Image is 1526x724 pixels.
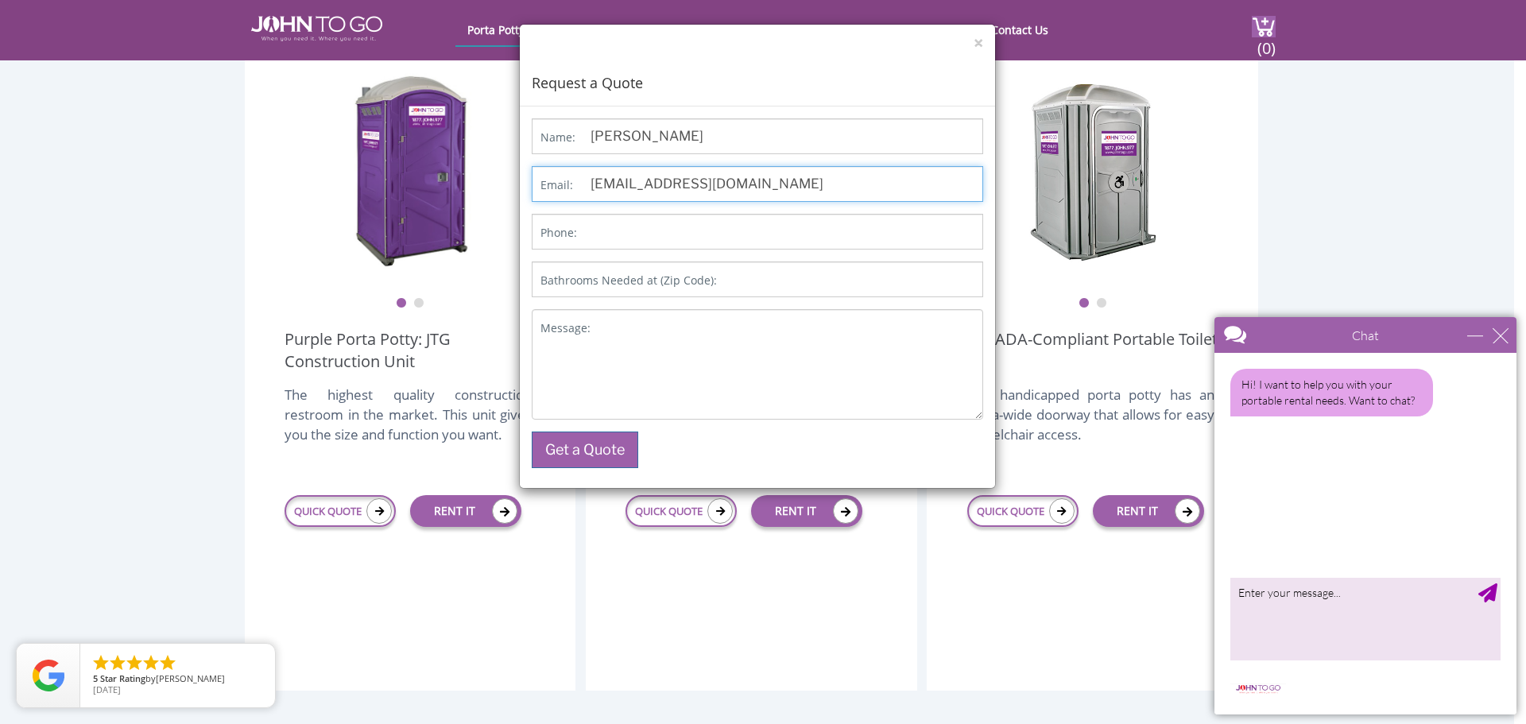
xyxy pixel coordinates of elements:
li:  [108,653,127,672]
form: Contact form [520,106,995,488]
label: Phone: [540,225,577,241]
span: 5 [93,672,98,684]
h4: Request a Quote [532,52,983,94]
span: [DATE] [93,683,121,695]
li:  [141,653,161,672]
li:  [158,653,177,672]
span: [PERSON_NAME] [156,672,225,684]
iframe: Live Chat Box [1205,308,1526,724]
span: by [93,674,262,685]
button: Get a Quote [532,432,638,468]
span: Star Rating [100,672,145,684]
img: Review Rating [33,660,64,691]
label: Bathrooms Needed at (Zip Code): [540,273,717,288]
label: Message: [540,320,591,336]
li:  [91,653,110,672]
label: Name: [540,130,575,145]
label: Email: [540,177,573,193]
button: × [974,35,983,52]
li:  [125,653,144,672]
